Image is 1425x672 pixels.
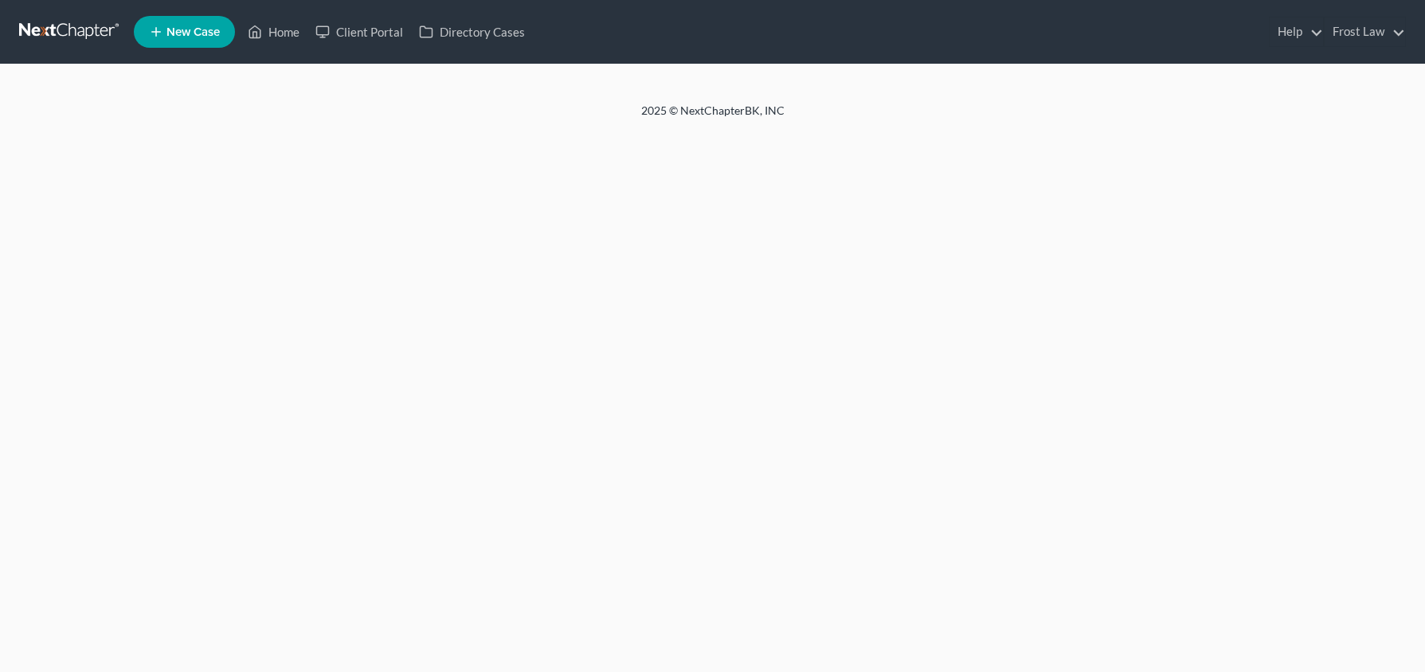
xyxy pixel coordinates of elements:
[240,18,307,46] a: Home
[134,16,235,48] new-legal-case-button: New Case
[259,103,1167,131] div: 2025 © NextChapterBK, INC
[1270,18,1323,46] a: Help
[307,18,411,46] a: Client Portal
[411,18,533,46] a: Directory Cases
[1325,18,1405,46] a: Frost Law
